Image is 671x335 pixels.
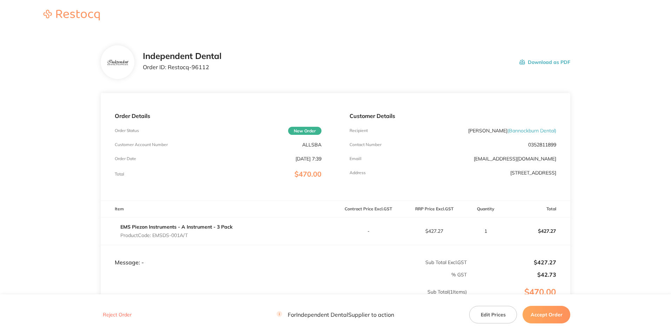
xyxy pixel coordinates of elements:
[401,201,467,217] th: RRP Price Excl. GST
[505,223,570,239] p: $427.27
[467,228,504,234] p: 1
[468,128,556,133] p: [PERSON_NAME]
[528,142,556,147] p: 0352811899
[115,128,139,133] p: Order Status
[350,128,368,133] p: Recipient
[350,170,366,175] p: Address
[101,245,335,266] td: Message: -
[523,306,570,323] button: Accept Order
[467,201,505,217] th: Quantity
[101,272,467,277] p: % GST
[469,306,517,323] button: Edit Prices
[467,287,570,311] p: $470.00
[507,127,556,134] span: ( Bannockburn Dental )
[277,311,394,318] p: For Independent Dental Supplier to action
[350,113,556,119] p: Customer Details
[143,51,221,61] h2: Independent Dental
[335,201,401,217] th: Contract Price Excl. GST
[115,113,321,119] p: Order Details
[350,156,361,161] p: Emaill
[288,127,321,135] span: New Order
[36,10,107,21] a: Restocq logo
[36,10,107,20] img: Restocq logo
[115,172,124,177] p: Total
[115,142,168,147] p: Customer Account Number
[295,156,321,162] p: [DATE] 7:39
[294,170,321,178] span: $470.00
[519,51,570,73] button: Download as PDF
[510,170,556,176] p: [STREET_ADDRESS]
[106,59,129,66] img: bzV5Y2k1dA
[120,224,233,230] a: EMS Piezon Instruments - A Instrument - 3 Pack
[101,312,134,318] button: Reject Order
[336,228,401,234] p: -
[505,201,570,217] th: Total
[401,228,466,234] p: $427.27
[143,64,221,70] p: Order ID: Restocq- 96112
[115,156,136,161] p: Order Date
[101,201,335,217] th: Item
[302,142,321,147] p: ALLSBA
[474,156,556,162] a: [EMAIL_ADDRESS][DOMAIN_NAME]
[120,232,233,238] p: Product Code: EMSDS-001A/T
[467,259,556,265] p: $427.27
[101,289,467,309] p: Sub Total ( 1 Items)
[467,271,556,278] p: $42.73
[350,142,381,147] p: Contact Number
[336,260,467,265] p: Sub Total Excl. GST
